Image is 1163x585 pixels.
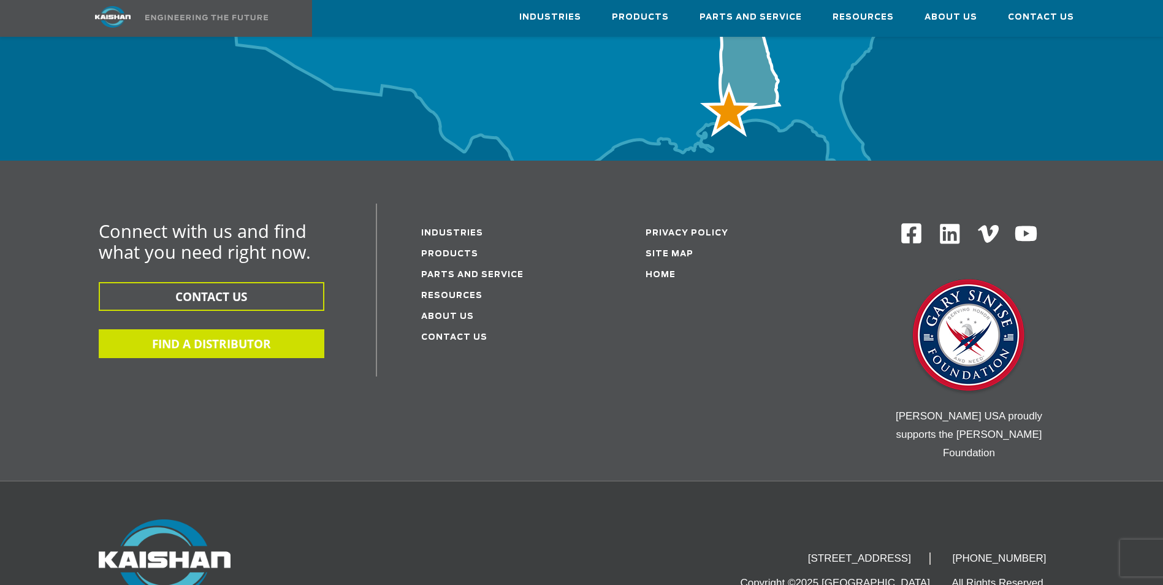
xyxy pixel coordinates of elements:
a: About Us [925,1,977,34]
a: Industries [421,229,483,237]
span: Contact Us [1008,10,1074,25]
a: About Us [421,313,474,321]
a: Site Map [646,250,693,258]
span: Products [612,10,669,25]
a: Resources [833,1,894,34]
li: [PHONE_NUMBER] [934,552,1064,565]
img: Facebook [900,222,923,245]
img: Vimeo [978,225,999,243]
a: Resources [421,292,482,300]
a: Products [612,1,669,34]
img: Engineering the future [145,15,268,20]
span: [PERSON_NAME] USA proudly supports the [PERSON_NAME] Foundation [896,410,1042,459]
img: Gary Sinise Foundation [907,275,1030,398]
a: Products [421,250,478,258]
span: Resources [833,10,894,25]
a: Contact Us [1008,1,1074,34]
span: Industries [519,10,581,25]
span: Connect with us and find what you need right now. [99,219,311,264]
a: Home [646,271,676,279]
button: FIND A DISTRIBUTOR [99,329,324,358]
img: Linkedin [938,222,962,246]
img: Youtube [1014,222,1038,246]
a: Parts and Service [700,1,802,34]
button: CONTACT US [99,282,324,311]
span: Parts and Service [700,10,802,25]
a: Privacy Policy [646,229,728,237]
a: Parts and service [421,271,524,279]
a: Industries [519,1,581,34]
img: kaishan logo [67,6,159,28]
span: About Us [925,10,977,25]
a: Contact Us [421,334,487,342]
li: [STREET_ADDRESS] [790,552,931,565]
